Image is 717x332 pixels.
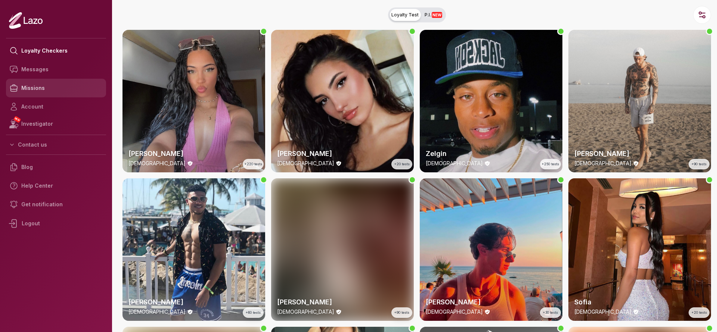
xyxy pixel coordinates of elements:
a: thumbchecker[PERSON_NAME][DEMOGRAPHIC_DATA]+60 tests [122,178,265,321]
a: Help Center [6,176,106,195]
div: Logout [6,214,106,233]
a: thumbchecker[PERSON_NAME][DEMOGRAPHIC_DATA]+90 tests [568,30,711,172]
a: Blog [6,158,106,176]
img: checker [271,30,414,172]
a: thumbcheckerZelgin[DEMOGRAPHIC_DATA]+250 tests [420,30,562,172]
a: Loyalty Checkers [6,41,106,60]
img: thumb [271,178,414,321]
p: [DEMOGRAPHIC_DATA] [574,160,631,167]
h2: [PERSON_NAME] [426,297,556,307]
a: Messages [6,60,106,79]
span: +20 tests [692,310,707,315]
a: NEWInvestigator [6,116,106,132]
a: Missions [6,79,106,97]
button: Contact us [6,138,106,151]
span: +90 tests [692,162,707,167]
a: thumbchecker[PERSON_NAME][DEMOGRAPHIC_DATA]+20 tests [271,30,414,172]
p: [DEMOGRAPHIC_DATA] [426,160,483,167]
span: +90 tests [394,310,409,315]
img: checker [568,30,711,172]
a: thumbchecker[PERSON_NAME][DEMOGRAPHIC_DATA]+30 tests [420,178,562,321]
h2: [PERSON_NAME] [128,297,259,307]
img: checker [122,178,265,321]
p: [DEMOGRAPHIC_DATA] [277,160,334,167]
p: [DEMOGRAPHIC_DATA] [277,308,334,316]
span: +20 tests [394,162,410,167]
span: P.I. [425,12,442,18]
span: NEW [13,116,21,123]
a: Get notification [6,195,106,214]
img: checker [122,30,265,172]
span: +220 tests [245,162,262,167]
span: Loyalty Test [391,12,419,18]
h2: Sofia [574,297,705,307]
a: thumbcheckerSofia[DEMOGRAPHIC_DATA]+20 tests [568,178,711,321]
span: NEW [432,12,442,18]
span: +250 tests [542,162,559,167]
a: Account [6,97,106,116]
p: [DEMOGRAPHIC_DATA] [426,308,483,316]
a: thumbchecker[PERSON_NAME][DEMOGRAPHIC_DATA]+220 tests [122,30,265,172]
span: +30 tests [543,310,558,315]
a: thumbchecker[PERSON_NAME][DEMOGRAPHIC_DATA]+90 tests [271,178,414,321]
img: checker [568,178,711,321]
p: [DEMOGRAPHIC_DATA] [128,160,186,167]
h2: [PERSON_NAME] [277,297,408,307]
p: [DEMOGRAPHIC_DATA] [128,308,186,316]
h2: [PERSON_NAME] [128,148,259,159]
p: [DEMOGRAPHIC_DATA] [574,308,631,316]
h2: Zelgin [426,148,556,159]
span: +60 tests [246,310,261,315]
img: checker [420,30,562,172]
h2: [PERSON_NAME] [277,148,408,159]
h2: [PERSON_NAME] [574,148,705,159]
img: checker [420,178,562,321]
